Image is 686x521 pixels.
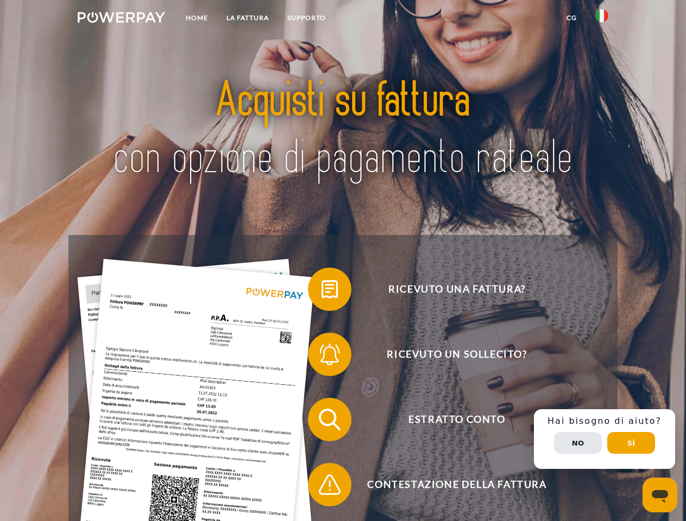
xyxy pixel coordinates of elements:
button: Contestazione della fattura [308,463,590,506]
a: Home [177,8,217,28]
button: Sì [607,432,655,454]
span: Estratto conto [324,398,590,441]
a: Supporto [278,8,335,28]
iframe: Pulsante per aprire la finestra di messaggistica [643,478,677,512]
img: logo-powerpay-white.svg [78,12,165,23]
img: it [595,9,608,22]
img: qb_bill.svg [316,276,343,303]
button: Estratto conto [308,398,590,441]
button: Ricevuto una fattura? [308,268,590,311]
a: LA FATTURA [217,8,278,28]
div: Schnellhilfe [534,409,675,469]
img: qb_search.svg [316,406,343,433]
button: Ricevuto un sollecito? [308,333,590,376]
img: qb_warning.svg [316,471,343,498]
span: Contestazione della fattura [324,463,590,506]
h3: Hai bisogno di aiuto? [540,416,669,427]
img: title-powerpay_it.svg [104,52,582,208]
a: CG [557,8,586,28]
span: Ricevuto un sollecito? [324,333,590,376]
button: No [554,432,602,454]
span: Ricevuto una fattura? [324,268,590,311]
img: qb_bell.svg [316,341,343,368]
